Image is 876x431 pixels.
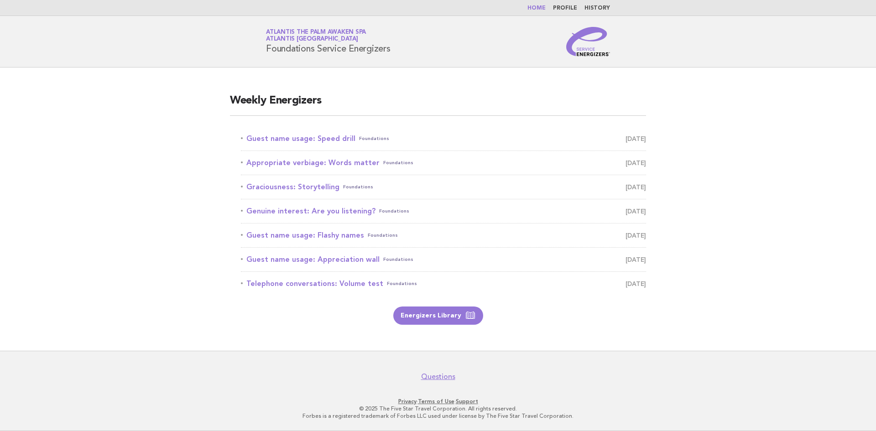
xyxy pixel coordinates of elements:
[393,306,483,325] a: Energizers Library
[379,205,409,218] span: Foundations
[418,398,454,405] a: Terms of Use
[230,93,646,116] h2: Weekly Energizers
[626,229,646,242] span: [DATE]
[421,372,455,381] a: Questions
[383,156,413,169] span: Foundations
[241,229,646,242] a: Guest name usage: Flashy namesFoundations [DATE]
[241,253,646,266] a: Guest name usage: Appreciation wallFoundations [DATE]
[626,253,646,266] span: [DATE]
[368,229,398,242] span: Foundations
[626,181,646,193] span: [DATE]
[159,412,717,420] p: Forbes is a registered trademark of Forbes LLC used under license by The Five Star Travel Corpora...
[383,253,413,266] span: Foundations
[241,205,646,218] a: Genuine interest: Are you listening?Foundations [DATE]
[626,156,646,169] span: [DATE]
[553,5,577,11] a: Profile
[456,398,478,405] a: Support
[266,30,391,53] h1: Foundations Service Energizers
[626,205,646,218] span: [DATE]
[343,181,373,193] span: Foundations
[266,29,366,42] a: Atlantis The Palm Awaken SpaAtlantis [GEOGRAPHIC_DATA]
[241,132,646,145] a: Guest name usage: Speed drillFoundations [DATE]
[387,277,417,290] span: Foundations
[398,398,417,405] a: Privacy
[241,181,646,193] a: Graciousness: StorytellingFoundations [DATE]
[626,132,646,145] span: [DATE]
[241,156,646,169] a: Appropriate verbiage: Words matterFoundations [DATE]
[359,132,389,145] span: Foundations
[159,398,717,405] p: · ·
[241,277,646,290] a: Telephone conversations: Volume testFoundations [DATE]
[266,36,358,42] span: Atlantis [GEOGRAPHIC_DATA]
[159,405,717,412] p: © 2025 The Five Star Travel Corporation. All rights reserved.
[527,5,546,11] a: Home
[566,27,610,56] img: Service Energizers
[626,277,646,290] span: [DATE]
[584,5,610,11] a: History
